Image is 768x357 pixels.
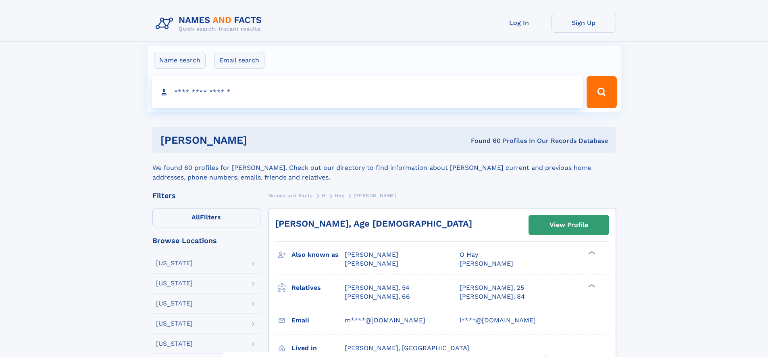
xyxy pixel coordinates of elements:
[156,300,193,307] div: [US_STATE]
[156,320,193,327] div: [US_STATE]
[460,251,478,258] span: O Hay
[460,260,513,267] span: [PERSON_NAME]
[586,283,596,288] div: ❯
[552,13,616,33] a: Sign Up
[587,76,616,108] button: Search Button
[214,52,264,69] label: Email search
[460,292,525,301] a: [PERSON_NAME], 84
[586,250,596,256] div: ❯
[322,190,326,200] a: H
[549,216,588,234] div: View Profile
[268,190,313,200] a: Names and Facts
[359,136,608,145] div: Found 60 Profiles In Our Records Database
[345,260,398,267] span: [PERSON_NAME]
[291,314,345,327] h3: Email
[156,280,193,287] div: [US_STATE]
[322,193,326,198] span: H
[345,251,398,258] span: [PERSON_NAME]
[152,13,268,35] img: Logo Names and Facts
[156,340,193,347] div: [US_STATE]
[152,76,583,108] input: search input
[152,208,260,227] label: Filters
[345,283,410,292] a: [PERSON_NAME], 54
[335,193,344,198] span: Hay
[156,260,193,266] div: [US_STATE]
[291,281,345,295] h3: Relatives
[152,192,260,199] div: Filters
[354,193,397,198] span: [PERSON_NAME]
[160,135,359,145] h1: [PERSON_NAME]
[291,341,345,355] h3: Lived in
[487,13,552,33] a: Log In
[529,215,609,235] a: View Profile
[152,237,260,244] div: Browse Locations
[345,292,410,301] a: [PERSON_NAME], 66
[335,190,344,200] a: Hay
[154,52,206,69] label: Name search
[152,153,616,182] div: We found 60 profiles for [PERSON_NAME]. Check out our directory to find information about [PERSON...
[191,213,200,221] span: All
[291,248,345,262] h3: Also known as
[460,283,524,292] a: [PERSON_NAME], 25
[275,219,472,229] a: [PERSON_NAME], Age [DEMOGRAPHIC_DATA]
[345,344,469,352] span: [PERSON_NAME], [GEOGRAPHIC_DATA]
